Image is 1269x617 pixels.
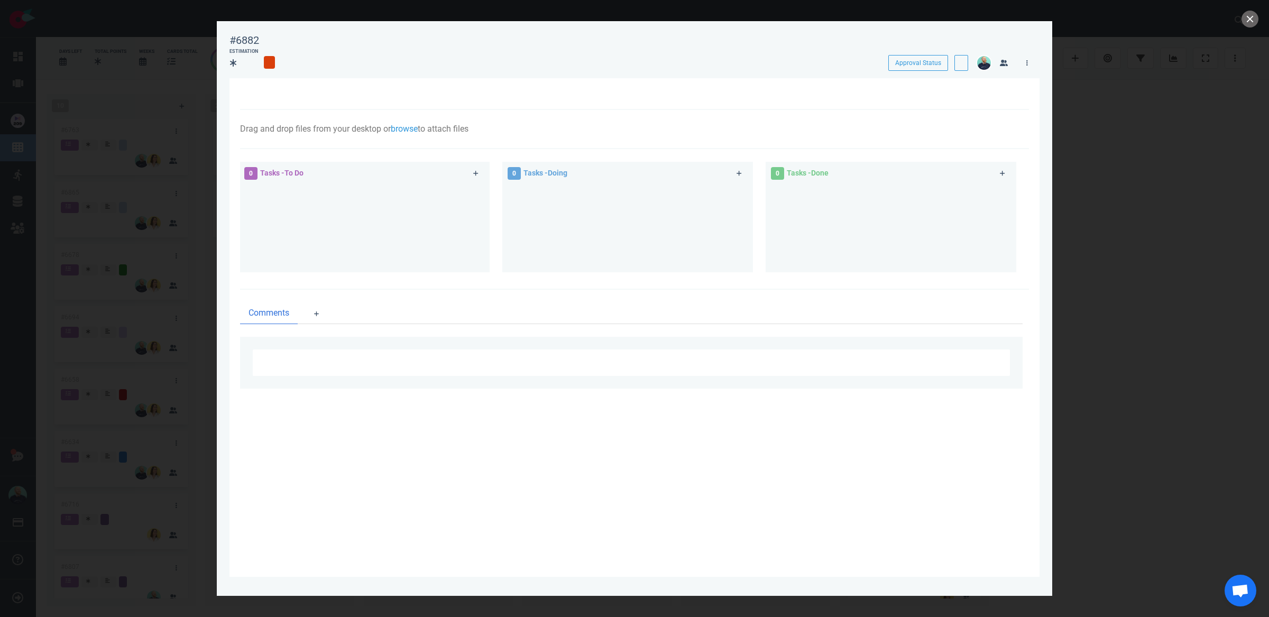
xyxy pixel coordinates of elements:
[1242,11,1258,27] button: close
[888,55,948,71] button: Approval Status
[418,124,468,134] span: to attach files
[240,124,391,134] span: Drag and drop files from your desktop or
[787,169,829,177] span: Tasks - Done
[260,169,304,177] span: Tasks - To Do
[1225,575,1256,606] div: Ouvrir le chat
[249,307,289,319] span: Comments
[523,169,567,177] span: Tasks - Doing
[508,167,521,180] span: 0
[229,34,259,47] div: #6882
[771,167,784,180] span: 0
[244,167,258,180] span: 0
[977,56,991,70] img: 26
[391,124,418,134] a: browse
[229,48,258,56] div: Estimation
